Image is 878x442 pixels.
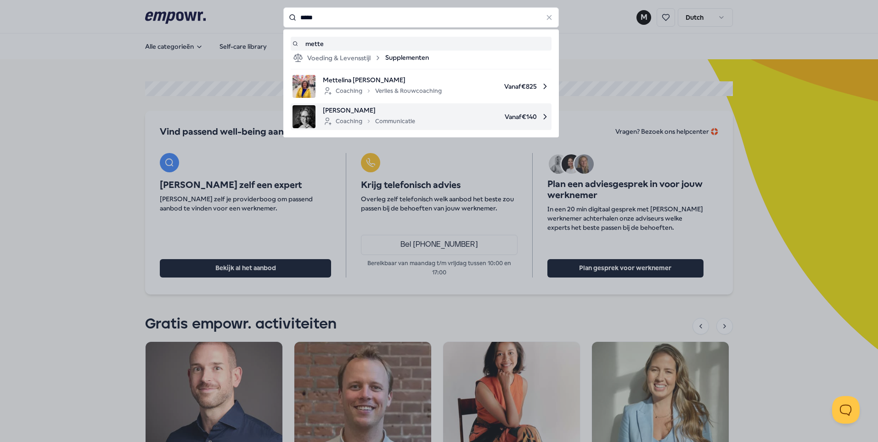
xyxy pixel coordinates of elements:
span: Supplementen [385,52,429,63]
div: Coaching Communicatie [323,116,415,127]
a: product image[PERSON_NAME]CoachingCommunicatieVanaf€140 [293,105,550,128]
span: Mettelina [PERSON_NAME] [323,75,442,85]
img: product image [293,105,315,128]
a: mette [293,39,550,49]
span: Vanaf € 140 [422,105,550,128]
div: Voeding & Levensstijl [293,52,382,63]
iframe: Help Scout Beacon - Open [832,396,860,424]
a: product imageMettelina [PERSON_NAME]CoachingVerlies & RouwcoachingVanaf€825 [293,75,550,98]
span: [PERSON_NAME] [323,105,415,115]
span: Vanaf € 825 [449,75,550,98]
div: Coaching Verlies & Rouwcoaching [323,85,442,96]
img: product image [293,75,315,98]
a: Voeding & LevensstijlSupplementen [293,52,550,63]
input: Search for products, categories or subcategories [283,7,559,28]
